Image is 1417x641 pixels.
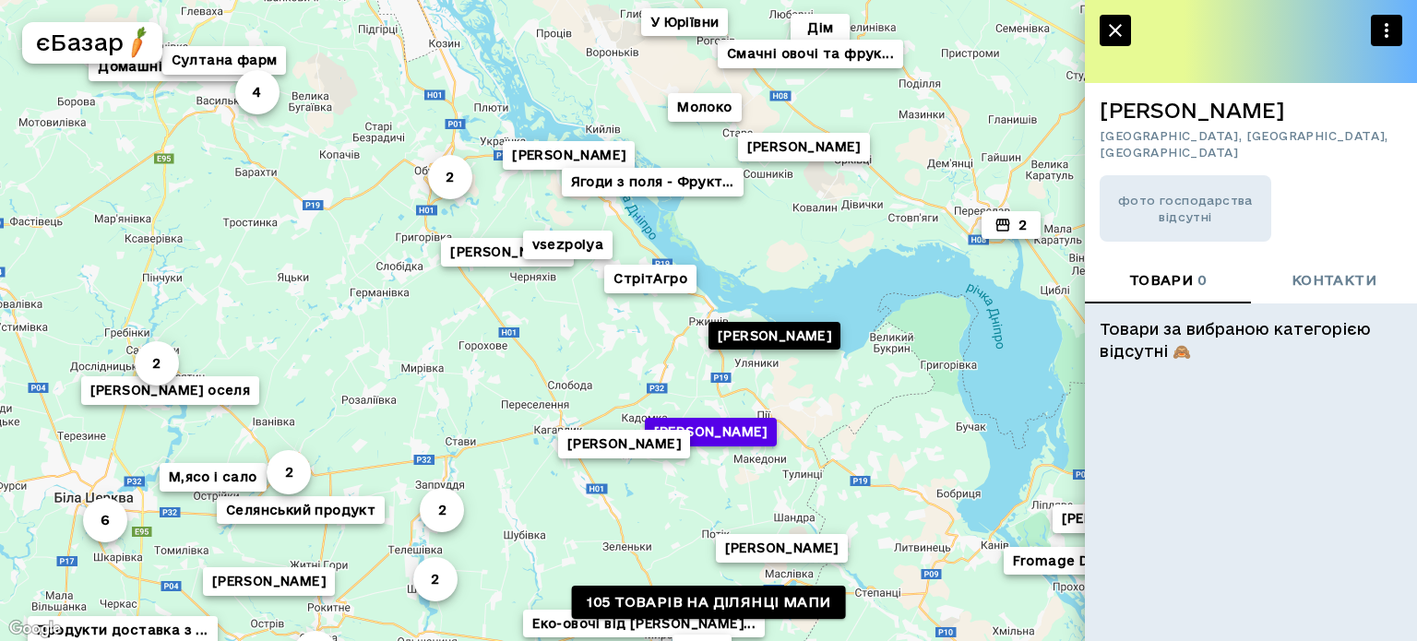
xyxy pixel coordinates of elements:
[267,449,311,493] button: 2
[1100,127,1402,160] span: [GEOGRAPHIC_DATA], [GEOGRAPHIC_DATA], [GEOGRAPHIC_DATA]
[1292,269,1376,292] span: контакти
[523,230,613,258] button: vsezpolya
[81,376,260,405] button: [PERSON_NAME] оселя
[1100,318,1402,362] p: Товари за вибраною категорією відсутні 🙈
[604,265,697,293] button: СтрітАгро
[1053,504,1185,533] button: [PERSON_NAME]
[22,22,162,64] button: єБазарlogo
[503,141,635,170] button: [PERSON_NAME]
[217,495,385,524] button: Селянський продукт
[428,155,472,199] button: 2
[718,40,903,68] button: Смачні овочі та фрук...
[558,429,690,457] button: [PERSON_NAME]
[1100,192,1271,225] span: фото господарства відсутні
[83,497,127,541] button: 6
[1129,269,1207,292] span: товари
[441,237,573,266] button: [PERSON_NAME]
[89,52,255,80] button: Домашні Смаколики
[235,70,280,114] button: 4
[420,488,464,532] button: 2
[668,93,741,122] button: Молоко
[1100,98,1402,124] h6: [PERSON_NAME]
[562,168,744,196] button: Ягоди з поля - Фрукт...
[36,28,124,57] h5: єБазар
[122,26,154,58] img: logo
[135,341,179,386] button: 2
[738,133,870,161] button: [PERSON_NAME]
[791,14,850,42] button: Дім
[645,417,777,445] button: [PERSON_NAME]
[413,557,458,601] button: 2
[572,586,846,620] a: 105 товарів на ділянці мапи
[203,566,335,595] button: [PERSON_NAME]
[5,617,65,641] a: Відкрити цю область на Картах Google (відкриється нове вікно)
[1004,546,1162,575] button: Fromage De Maman
[162,46,287,75] button: Султана фарм
[160,462,267,491] button: М,ясо і сало
[5,617,65,641] img: Google
[641,7,729,36] button: У Юріївни
[523,609,765,637] button: Еко-овочі від [PERSON_NAME]...
[1197,272,1207,288] span: 0
[708,321,840,350] button: [PERSON_NAME]
[982,210,1041,239] button: 2
[716,534,848,563] button: [PERSON_NAME]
